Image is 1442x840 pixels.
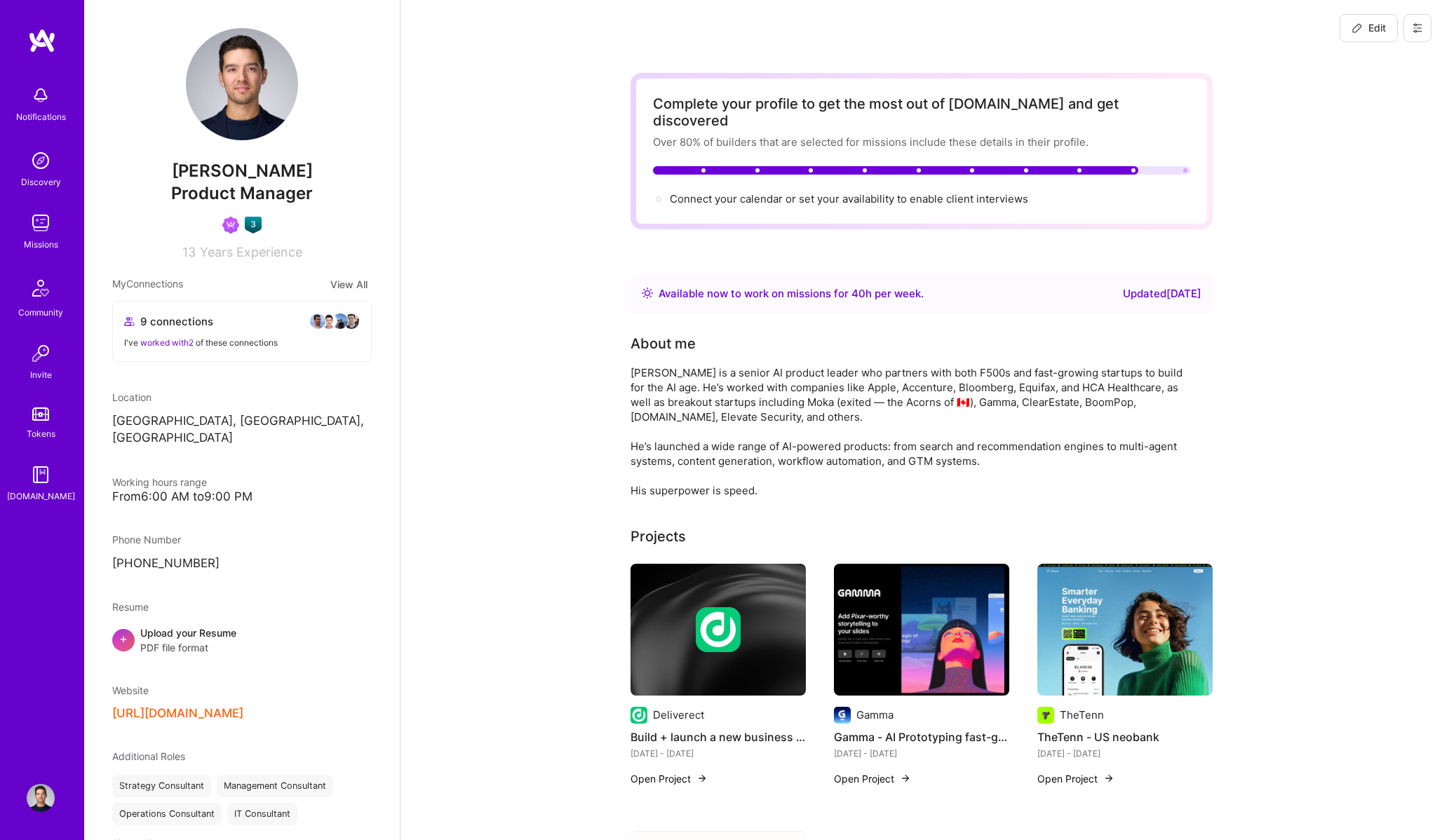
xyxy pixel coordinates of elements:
img: Company logo [631,707,647,724]
div: Location [112,390,372,405]
div: IT Consultant [227,803,297,825]
img: Company logo [696,607,741,652]
span: Phone Number [112,534,181,546]
img: avatar [321,313,337,330]
span: PDF file format [140,640,236,655]
h4: Build + launch a new business line [631,728,806,746]
div: Invite [30,367,52,382]
img: arrow-right [696,773,708,784]
a: User Avatar [23,784,58,812]
button: Open Project [834,771,911,786]
span: Resume [112,601,149,613]
h4: TheTenn - US neobank [1037,728,1213,746]
img: User Avatar [27,784,55,812]
div: [DATE] - [DATE] [631,746,806,761]
div: Updated [DATE] [1123,285,1201,302]
img: Company logo [1037,707,1054,724]
div: Management Consultant [217,775,333,797]
button: 9 connectionsavataravataravataravatarI've worked with2 of these connections [112,301,372,362]
div: Upload your Resume [140,625,236,655]
p: [PHONE_NUMBER] [112,555,372,572]
span: Product Manager [171,183,313,203]
img: tokens [32,407,49,421]
img: Invite [27,339,55,367]
div: [DATE] - [DATE] [1037,746,1213,761]
img: Availability [642,287,653,299]
img: guide book [27,461,55,489]
span: Additional Roles [112,750,185,762]
div: I've of these connections [124,335,360,350]
div: Projects [631,526,686,547]
span: 13 [182,245,196,259]
h4: Gamma - AI Prototyping fast-growing AI B2C startup [834,728,1009,746]
div: [PERSON_NAME] is a senior AI product leader who partners with both F500s and fast-growing startup... [631,365,1192,498]
img: Company logo [834,707,851,724]
div: [DOMAIN_NAME] [7,489,75,503]
p: [GEOGRAPHIC_DATA], [GEOGRAPHIC_DATA], [GEOGRAPHIC_DATA] [112,413,372,447]
div: Missions [24,237,58,252]
img: teamwork [27,209,55,237]
img: Community [24,271,58,305]
button: [URL][DOMAIN_NAME] [112,706,243,721]
img: arrow-right [900,773,911,784]
div: Over 80% of builders that are selected for missions include these details in their profile. [653,135,1190,149]
span: [PERSON_NAME] [112,161,372,182]
button: Open Project [631,771,708,786]
span: Connect your calendar or set your availability to enable client interviews [670,192,1028,205]
div: Community [18,305,63,320]
button: Open Project [1037,771,1114,786]
div: +Upload your ResumePDF file format [112,625,372,655]
div: Discovery [21,175,61,189]
span: Website [112,684,149,696]
span: + [119,631,128,646]
div: Tokens [27,426,55,441]
div: Strategy Consultant [112,775,211,797]
span: Edit [1352,21,1386,35]
span: worked with 2 [140,337,194,348]
div: Gamma [856,707,894,722]
img: logo [28,28,56,53]
img: User Avatar [186,28,298,140]
div: About me [631,333,696,354]
img: discovery [27,147,55,175]
button: Edit [1340,14,1398,42]
img: Gamma - AI Prototyping fast-growing AI B2C startup [834,564,1009,696]
img: avatar [343,313,360,330]
span: Years Experience [200,245,302,259]
img: Been on Mission [222,217,239,233]
img: bell [27,81,55,109]
button: View All [326,276,372,292]
span: 40 [851,287,865,300]
div: From 6:00 AM to 9:00 PM [112,489,372,504]
img: arrow-right [1103,773,1114,784]
div: Notifications [16,109,66,124]
span: 9 connections [140,314,213,329]
img: avatar [332,313,349,330]
div: Complete your profile to get the most out of [DOMAIN_NAME] and get discovered [653,95,1190,129]
div: [DATE] - [DATE] [834,746,1009,761]
div: TheTenn [1060,707,1104,722]
div: Deliverect [653,707,704,722]
span: My Connections [112,276,183,292]
div: Operations Consultant [112,803,222,825]
img: TheTenn - US neobank [1037,564,1213,696]
i: icon Collaborator [124,316,135,327]
img: avatar [309,313,326,330]
span: Working hours range [112,476,207,488]
img: cover [631,564,806,696]
div: Available now to work on missions for h per week . [659,285,924,302]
